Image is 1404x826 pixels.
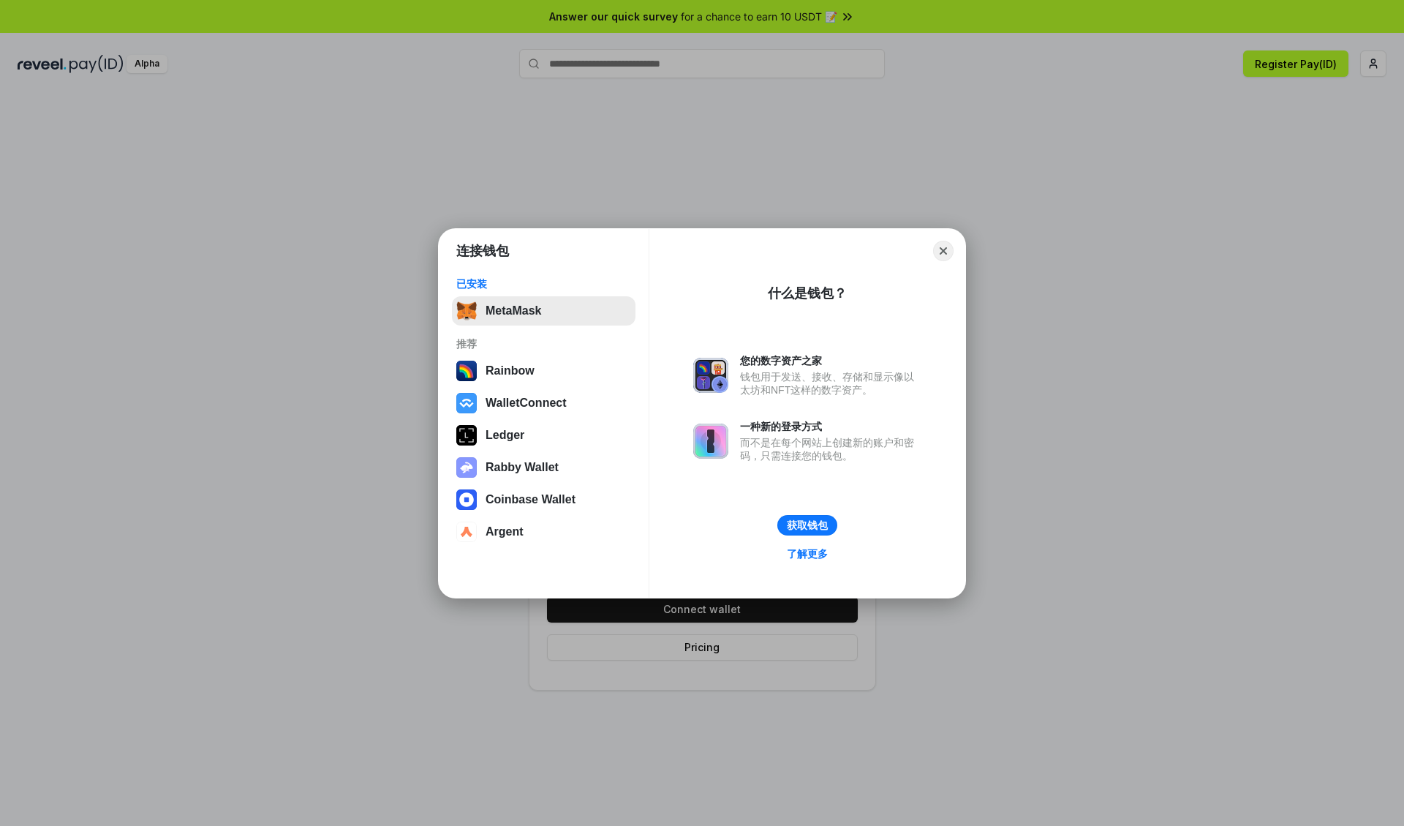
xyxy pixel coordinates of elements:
[787,519,828,532] div: 获取钱包
[452,296,635,326] button: MetaMask
[740,370,921,397] div: 钱包用于发送、接收、存储和显示像以太坊和NFT这样的数字资产。
[486,461,559,474] div: Rabby Wallet
[456,361,477,381] img: svg+xml,%3Csvg%20width%3D%22120%22%20height%3D%22120%22%20viewBox%3D%220%200%20120%20120%22%20fil...
[693,424,728,459] img: svg+xml,%3Csvg%20xmlns%3D%22http%3A%2F%2Fwww.w3.org%2F2000%2Fsvg%22%20fill%3D%22none%22%20viewBox...
[486,493,575,506] div: Coinbase Wallet
[740,436,921,462] div: 而不是在每个网站上创建新的账户和密码，只需连接您的钱包。
[452,356,635,386] button: Rainbow
[452,453,635,482] button: Rabby Wallet
[452,517,635,547] button: Argent
[456,393,477,413] img: svg+xml,%3Csvg%20width%3D%2228%22%20height%3D%2228%22%20viewBox%3D%220%200%2028%2028%22%20fill%3D...
[486,397,567,410] div: WalletConnect
[456,425,477,446] img: svg+xml,%3Csvg%20xmlns%3D%22http%3A%2F%2Fwww.w3.org%2F2000%2Fsvg%22%20width%3D%2228%22%20height%3...
[456,242,509,260] h1: 连接钱包
[456,522,477,542] img: svg+xml,%3Csvg%20width%3D%2228%22%20height%3D%2228%22%20viewBox%3D%220%200%2028%2028%22%20fill%3D...
[452,388,635,418] button: WalletConnect
[456,489,477,510] img: svg+xml,%3Csvg%20width%3D%2228%22%20height%3D%2228%22%20viewBox%3D%220%200%2028%2028%22%20fill%3D...
[486,525,524,538] div: Argent
[486,304,541,318] div: MetaMask
[486,364,535,378] div: Rainbow
[456,277,631,290] div: 已安装
[768,285,847,302] div: 什么是钱包？
[456,457,477,478] img: svg+xml,%3Csvg%20xmlns%3D%22http%3A%2F%2Fwww.w3.org%2F2000%2Fsvg%22%20fill%3D%22none%22%20viewBox...
[740,420,921,433] div: 一种新的登录方式
[787,547,828,560] div: 了解更多
[456,301,477,321] img: svg+xml,%3Csvg%20fill%3D%22none%22%20height%3D%2233%22%20viewBox%3D%220%200%2035%2033%22%20width%...
[452,485,635,514] button: Coinbase Wallet
[778,544,837,563] a: 了解更多
[693,358,728,393] img: svg+xml,%3Csvg%20xmlns%3D%22http%3A%2F%2Fwww.w3.org%2F2000%2Fsvg%22%20fill%3D%22none%22%20viewBox...
[777,515,837,536] button: 获取钱包
[740,354,921,367] div: 您的数字资产之家
[452,421,635,450] button: Ledger
[456,337,631,350] div: 推荐
[486,429,524,442] div: Ledger
[933,241,954,261] button: Close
